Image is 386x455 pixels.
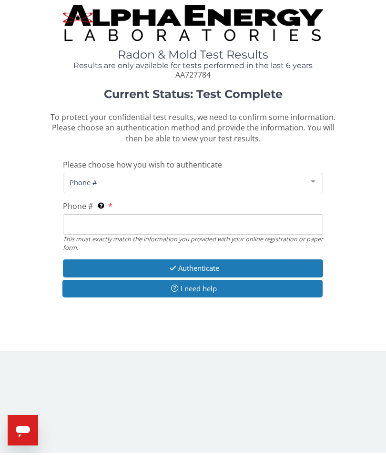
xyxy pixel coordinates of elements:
span: To protect your confidential test results, we need to confirm some information. Please choose an ... [51,114,335,146]
h4: Results are only available for tests performed in the last 6 years [63,63,323,72]
strong: Current Status: Test Complete [104,89,283,103]
span: Please choose how you wish to authenticate [63,161,222,172]
h1: Radon & Mold Test Results [63,50,323,63]
div: This must exactly match the information you provided with your online registration or paper form. [63,237,323,254]
span: AA727784 [175,71,211,82]
span: Phone # [67,179,304,189]
iframe: Button to launch messaging window, conversation in progress [8,417,38,447]
button: I need help [62,282,323,299]
span: Phone # [63,203,93,213]
img: TightCrop.jpg [63,7,323,43]
button: Authenticate [63,261,323,279]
